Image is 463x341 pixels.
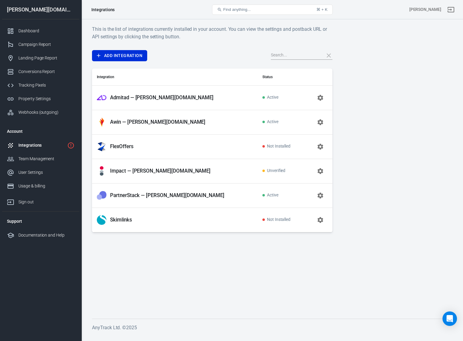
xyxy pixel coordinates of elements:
[67,142,75,149] svg: 3 networks not verified yet
[18,169,75,176] div: User Settings
[316,7,328,12] div: ⌘ + K
[2,65,79,78] a: Conversions Report
[271,52,319,59] input: Search...
[18,28,75,34] div: Dashboard
[444,2,458,17] a: Sign out
[2,152,79,166] a: Team Management
[262,95,278,100] span: Active
[2,139,79,152] a: Integrations
[18,96,75,102] div: Property Settings
[110,119,205,125] p: Awin — [PERSON_NAME][DOMAIN_NAME]
[2,214,79,228] li: Support
[18,199,75,205] div: Sign out
[223,7,251,12] span: Find anything...
[2,193,79,209] a: Sign out
[97,117,106,127] img: Awin — buyersreviews.com
[92,25,332,40] h6: This is the list of integrations currently installed in your account. You can view the settings a...
[110,168,211,174] p: Impact — [PERSON_NAME][DOMAIN_NAME]
[91,7,115,13] div: Integrations
[2,92,79,106] a: Property Settings
[262,193,278,198] span: Active
[262,168,286,174] span: Unverified
[409,6,441,13] div: Account id: lNslYyse
[2,51,79,65] a: Landing Page Report
[97,215,106,225] img: Skimlinks
[18,55,75,61] div: Landing Page Report
[97,95,106,100] img: Admitad — buyersreviews.com
[110,94,214,101] p: Admitad — [PERSON_NAME][DOMAIN_NAME]
[18,183,75,189] div: Usage & billing
[18,232,75,238] div: Documentation and Help
[110,192,224,199] p: PartnerStack — [PERSON_NAME][DOMAIN_NAME]
[2,166,79,179] a: User Settings
[2,106,79,119] a: Webhooks (outgoing)
[2,24,79,38] a: Dashboard
[2,124,79,139] li: Account
[2,78,79,92] a: Tracking Pixels
[18,82,75,88] div: Tracking Pixels
[92,324,452,331] h6: AnyTrack Ltd. © 2025
[92,50,147,61] a: Add Integration
[258,69,303,86] th: Status
[110,143,134,150] p: FlexOffers
[18,109,75,116] div: Webhooks (outgoing)
[262,217,290,222] span: Not Installed
[18,41,75,48] div: Campaign Report
[110,217,132,223] p: Skimlinks
[97,191,106,200] img: PartnerStack — buyersreviews.com
[262,144,290,149] span: Not Installed
[262,120,278,125] span: Active
[212,5,333,15] button: Find anything...⌘ + K
[92,69,258,86] th: Integration
[18,156,75,162] div: Team Management
[100,166,103,176] img: Impact — buyersreviews.com
[18,142,65,148] div: Integrations
[18,69,75,75] div: Conversions Report
[2,7,79,12] div: [PERSON_NAME][DOMAIN_NAME]
[442,311,457,326] div: Open Intercom Messenger
[2,179,79,193] a: Usage & billing
[2,38,79,51] a: Campaign Report
[97,142,106,151] img: FlexOffers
